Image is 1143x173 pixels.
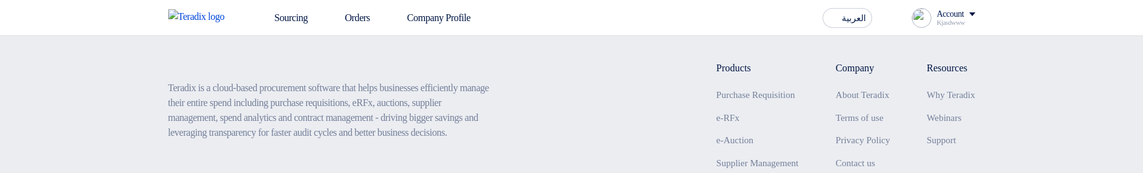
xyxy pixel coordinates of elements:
[247,4,318,32] a: Sourcing
[936,19,975,26] div: Kjasdwww
[716,90,795,100] a: Purchase Requisition
[716,61,799,76] li: Products
[836,113,883,123] a: Terms of use
[936,9,964,20] div: Account
[927,61,975,76] li: Resources
[716,113,740,123] a: e-RFx
[836,158,875,168] a: Contact us
[836,135,890,145] a: Privacy Policy
[842,14,866,23] span: العربية
[927,135,956,145] a: Support
[716,158,798,168] a: Supplier Management
[168,81,491,140] p: Teradix is a cloud-based procurement software that helps businesses efficiently manage their enti...
[317,4,380,32] a: Orders
[836,90,889,100] a: About Teradix
[823,8,872,28] button: العربية
[912,8,931,28] img: profile_test.png
[927,90,975,100] a: Why Teradix
[380,4,481,32] a: Company Profile
[716,135,753,145] a: e-Auction
[927,113,961,123] a: Webinars
[836,61,890,76] li: Company
[168,9,233,24] img: Teradix logo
